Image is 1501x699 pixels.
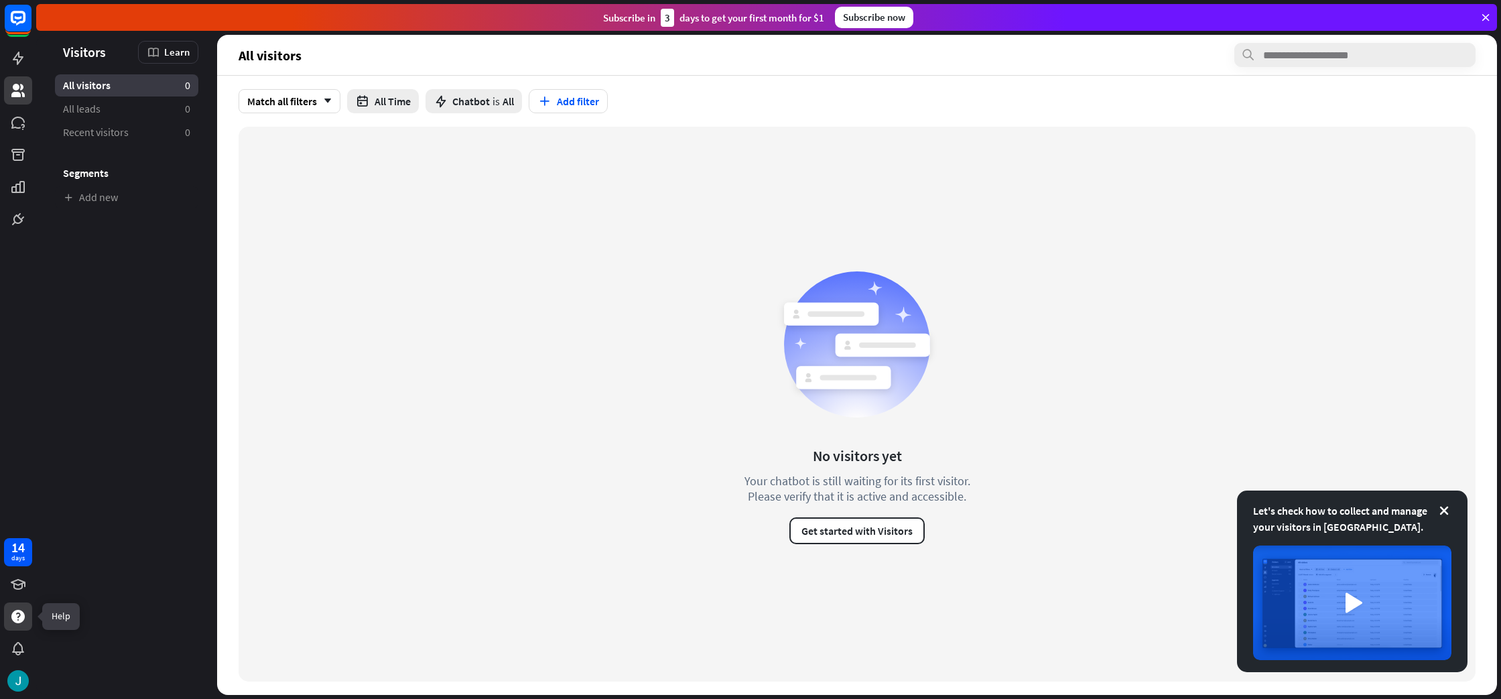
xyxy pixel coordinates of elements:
[63,102,101,116] span: All leads
[11,5,51,46] button: Open LiveChat chat widget
[1253,546,1451,660] img: image
[185,102,190,116] aside: 0
[1253,503,1451,535] div: Let's check how to collect and manage your visitors in [GEOGRAPHIC_DATA].
[347,89,419,113] button: All Time
[164,46,190,58] span: Learn
[55,166,198,180] h3: Segments
[661,9,674,27] div: 3
[452,94,490,108] span: Chatbot
[317,97,332,105] i: arrow_down
[239,48,302,63] span: All visitors
[529,89,608,113] button: Add filter
[813,446,902,465] div: No visitors yet
[55,98,198,120] a: All leads 0
[55,186,198,208] a: Add new
[239,89,340,113] div: Match all filters
[493,94,500,108] span: is
[55,121,198,143] a: Recent visitors 0
[835,7,913,28] div: Subscribe now
[63,44,106,60] span: Visitors
[185,78,190,92] aside: 0
[4,538,32,566] a: 14 days
[63,78,111,92] span: All visitors
[603,9,824,27] div: Subscribe in days to get your first month for $1
[503,94,514,108] span: All
[185,125,190,139] aside: 0
[11,542,25,554] div: 14
[789,517,925,544] button: Get started with Visitors
[720,473,994,504] div: Your chatbot is still waiting for its first visitor. Please verify that it is active and accessible.
[11,554,25,563] div: days
[63,125,129,139] span: Recent visitors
